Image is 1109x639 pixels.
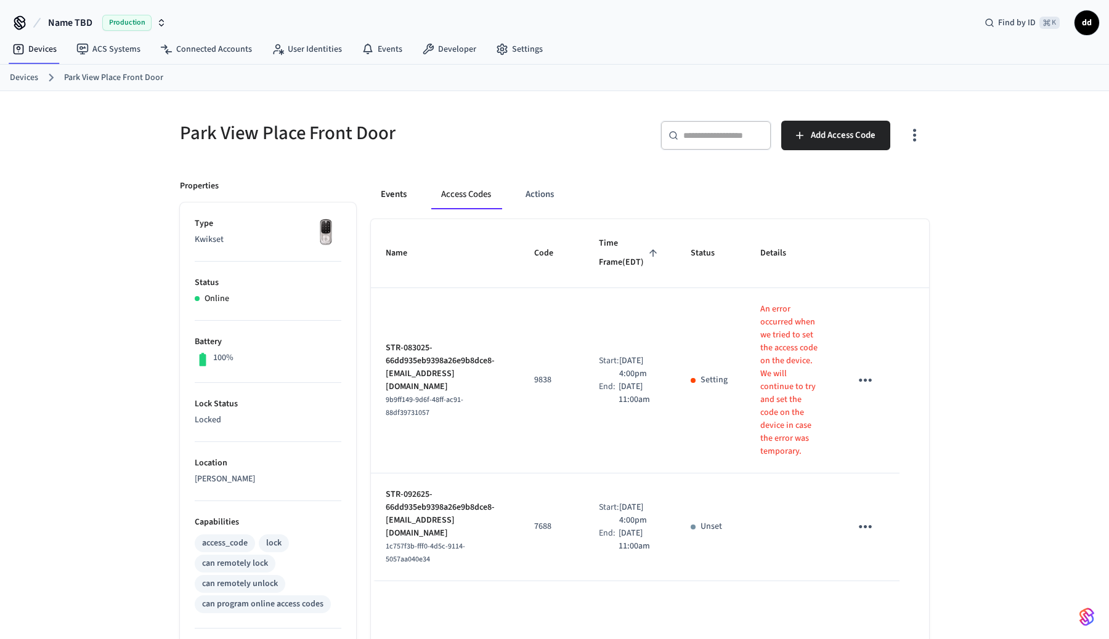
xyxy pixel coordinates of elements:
button: Access Codes [431,180,501,209]
div: can remotely lock [202,557,268,570]
p: Type [195,217,341,230]
button: Actions [516,180,564,209]
span: Name [386,244,423,263]
span: Production [102,15,152,31]
span: 1c757f3b-fff0-4d5c-9114-5057aa040e34 [386,541,465,565]
p: [DATE] 11:00am [619,380,662,406]
div: Find by ID⌘ K [975,12,1070,34]
p: 100% [213,352,234,364]
a: Devices [10,71,38,84]
span: Name TBD [48,15,92,30]
a: Devices [2,38,67,60]
a: Developer [412,38,486,60]
button: Events [371,180,416,209]
table: sticky table [371,219,929,581]
p: Capabilities [195,516,341,529]
div: ant example [371,180,929,209]
div: can program online access codes [202,598,323,611]
p: Locked [195,414,341,427]
span: dd [1076,12,1098,34]
p: Battery [195,336,341,348]
p: [PERSON_NAME] [195,473,341,486]
p: [DATE] 11:00am [619,527,662,553]
p: Status [195,276,341,289]
p: [DATE] 4:00pm [619,355,661,380]
img: Yale Assure Touchscreen Wifi Smart Lock, Satin Nickel, Front [311,217,341,248]
span: Code [534,244,569,263]
span: 9b9ff149-9d6f-48ff-ac91-88df39731057 [386,395,463,418]
div: End: [599,380,618,406]
button: Add Access Code [781,121,890,150]
p: Online [205,292,229,305]
a: Connected Accounts [150,38,262,60]
a: Events [352,38,412,60]
p: Unset [701,520,722,533]
span: ⌘ K [1039,17,1060,29]
a: User Identities [262,38,352,60]
div: lock [266,537,282,550]
p: Properties [180,180,219,193]
div: can remotely unlock [202,577,278,590]
img: SeamLogoGradient.69752ec5.svg [1079,607,1094,627]
div: Start: [599,355,619,380]
p: Location [195,457,341,470]
h5: Park View Place Front Door [180,121,547,146]
div: Start: [599,501,619,527]
span: Find by ID [998,17,1036,29]
div: End: [599,527,618,553]
p: Kwikset [195,233,341,246]
a: Park View Place Front Door [64,71,163,84]
p: STR-092625-66dd935eb9398a26e9b8dce8-[EMAIL_ADDRESS][DOMAIN_NAME] [386,488,505,540]
p: Lock Status [195,398,341,411]
span: Add Access Code [811,127,875,143]
div: access_code [202,537,248,550]
p: STR-083025-66dd935eb9398a26e9b8dce8-[EMAIL_ADDRESS][DOMAIN_NAME] [386,342,505,393]
p: An error occurred when we tried to set the access code on the device. We will continue to try and... [760,303,821,458]
button: dd [1074,10,1099,35]
p: [DATE] 4:00pm [619,501,661,527]
span: Status [691,244,731,263]
p: 9838 [534,374,569,387]
p: Setting [701,374,728,387]
span: Details [760,244,802,263]
a: ACS Systems [67,38,150,60]
p: 7688 [534,520,569,533]
span: Time Frame(EDT) [599,234,661,273]
a: Settings [486,38,553,60]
